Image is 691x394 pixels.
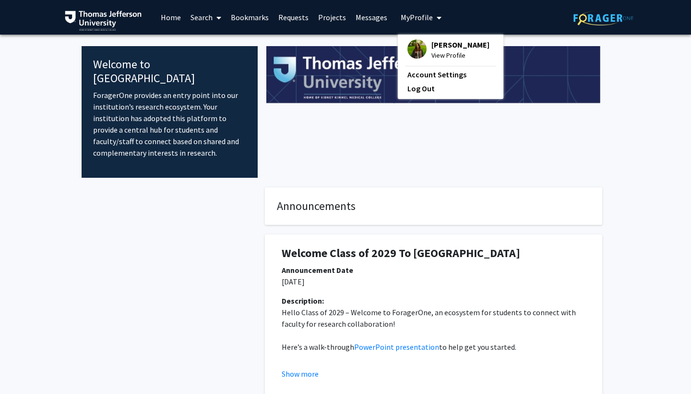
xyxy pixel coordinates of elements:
[282,307,585,330] p: Hello Class of 2029 – Welcome to ForagerOne, an ecosystem for students to connect with faculty fo...
[407,69,494,80] a: Account Settings
[93,89,246,159] p: ForagerOne provides an entry point into our institution’s research ecosystem. Your institution ha...
[156,0,186,34] a: Home
[277,199,590,213] h4: Announcements
[313,0,351,34] a: Projects
[7,351,41,387] iframe: Chat
[282,264,585,276] div: Announcement Date
[354,342,439,352] a: PowerPoint presentation
[573,11,633,25] img: ForagerOne Logo
[401,12,433,22] span: My Profile
[226,0,274,34] a: Bookmarks
[282,295,585,307] div: Description:
[282,341,585,353] p: Here’s a walk-through to help get you started.
[407,83,494,94] a: Log Out
[65,11,142,31] img: Thomas Jefferson University Logo
[431,39,489,50] span: [PERSON_NAME]
[93,58,246,86] h4: Welcome to [GEOGRAPHIC_DATA]
[266,46,601,104] img: Cover Image
[274,0,313,34] a: Requests
[282,368,319,380] button: Show more
[431,50,489,61] span: View Profile
[186,0,226,34] a: Search
[282,276,585,287] p: [DATE]
[282,246,585,260] h1: Welcome Class of 2029 To [GEOGRAPHIC_DATA]
[407,39,427,59] img: Profile Picture
[351,0,392,34] a: Messages
[407,39,489,61] div: Profile Picture[PERSON_NAME]View Profile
